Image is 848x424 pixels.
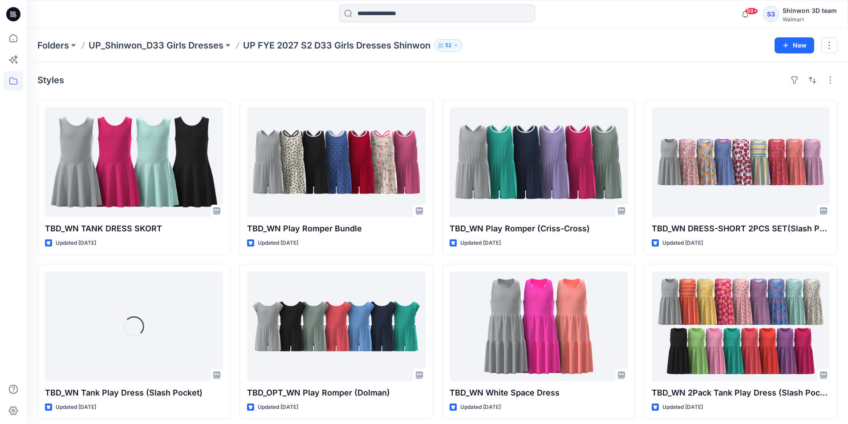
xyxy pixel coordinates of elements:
[783,5,837,16] div: Shinwon 3D team
[434,39,463,52] button: 52
[247,387,425,399] p: TBD_OPT_WN Play Romper (Dolman)
[652,271,830,381] a: TBD_WN 2Pack Tank Play Dress (Slash Pocket)
[460,403,501,412] p: Updated [DATE]
[247,222,425,235] p: TBD_WN Play Romper Bundle
[775,37,814,53] button: New
[662,403,703,412] p: Updated [DATE]
[37,39,69,52] a: Folders
[56,238,96,248] p: Updated [DATE]
[258,403,298,412] p: Updated [DATE]
[652,107,830,217] a: TBD_WN DRESS-SHORT 2PCS SET(Slash Pocket)
[450,387,628,399] p: TBD_WN White Space Dress
[89,39,223,52] a: UP_Shinwon_D33 Girls Dresses
[258,238,298,248] p: Updated [DATE]
[247,107,425,217] a: TBD_WN Play Romper Bundle
[783,16,837,23] div: Walmart
[450,271,628,381] a: TBD_WN White Space Dress
[450,222,628,235] p: TBD_WN Play Romper (Criss-Cross)
[450,107,628,217] a: TBD_WN Play Romper (Criss-Cross)
[763,6,779,22] div: S3
[662,238,703,248] p: Updated [DATE]
[445,40,451,50] p: 52
[460,238,501,248] p: Updated [DATE]
[247,271,425,381] a: TBD_OPT_WN Play Romper (Dolman)
[652,222,830,235] p: TBD_WN DRESS-SHORT 2PCS SET(Slash Pocket)
[745,8,758,15] span: 99+
[37,75,64,85] h4: Styles
[45,107,223,217] a: TBD_WN TANK DRESS SKORT
[56,403,96,412] p: Updated [DATE]
[652,387,830,399] p: TBD_WN 2Pack Tank Play Dress (Slash Pocket)
[45,387,223,399] p: TBD_WN Tank Play Dress (Slash Pocket)
[243,39,430,52] p: UP FYE 2027 S2 D33 Girls Dresses Shinwon
[45,222,223,235] p: TBD_WN TANK DRESS SKORT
